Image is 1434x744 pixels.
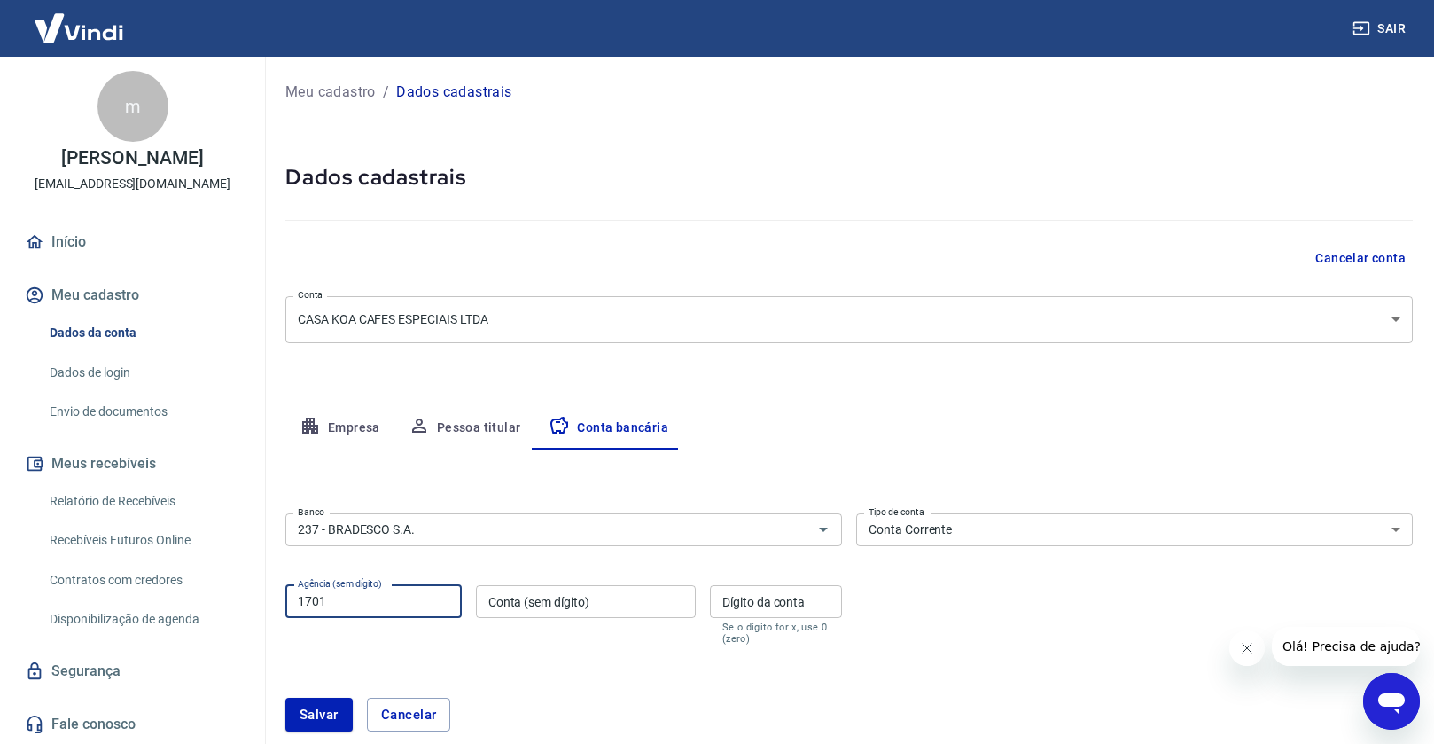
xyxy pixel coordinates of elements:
button: Meus recebíveis [21,444,244,483]
p: [PERSON_NAME] [61,149,203,168]
a: Dados da conta [43,315,244,351]
button: Cancelar [367,698,451,732]
iframe: Fechar mensagem [1229,630,1265,666]
a: Disponibilização de agenda [43,601,244,638]
img: Vindi [21,1,136,55]
p: Dados cadastrais [396,82,511,103]
span: Olá! Precisa de ajuda? [11,12,149,27]
a: Fale conosco [21,705,244,744]
button: Pessoa titular [394,407,535,450]
button: Sair [1349,12,1413,45]
label: Banco [298,505,324,519]
button: Conta bancária [534,407,682,450]
button: Empresa [285,407,394,450]
h5: Dados cadastrais [285,163,1413,192]
label: Agência (sem dígito) [298,577,382,591]
a: Meu cadastro [285,82,376,103]
iframe: Mensagem da empresa [1272,627,1420,666]
a: Relatório de Recebíveis [43,483,244,520]
a: Início [21,223,244,262]
label: Conta [298,288,323,302]
button: Salvar [285,698,353,732]
p: / [383,82,389,103]
button: Meu cadastro [21,276,244,315]
a: Contratos com credores [43,562,244,599]
div: m [97,71,168,142]
p: Se o dígito for x, use 0 (zero) [722,622,830,645]
button: Cancelar conta [1308,242,1413,275]
iframe: Botão para abrir a janela de mensagens [1363,673,1420,730]
a: Segurança [21,652,244,691]
a: Dados de login [43,355,244,391]
a: Recebíveis Futuros Online [43,522,244,559]
a: Envio de documentos [43,394,244,430]
div: CASA KOA CAFES ESPECIAIS LTDA [285,296,1413,343]
label: Tipo de conta [869,505,924,519]
p: [EMAIL_ADDRESS][DOMAIN_NAME] [35,175,230,193]
button: Abrir [811,517,836,542]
